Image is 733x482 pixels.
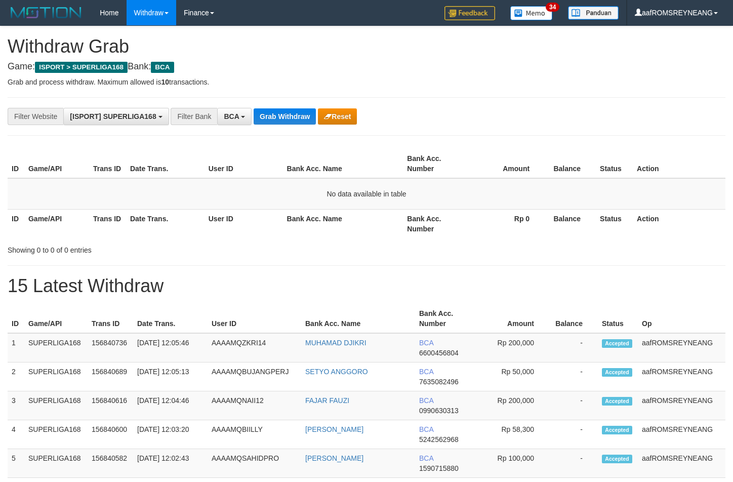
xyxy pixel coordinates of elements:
th: Trans ID [89,149,126,178]
td: 156840616 [88,391,133,420]
span: Copy 0990630313 to clipboard [419,407,459,415]
th: Game/API [24,209,89,238]
td: No data available in table [8,178,725,210]
a: MUHAMAD DJIKRI [305,339,366,347]
button: Reset [318,108,357,125]
td: [DATE] 12:05:13 [133,363,208,391]
span: BCA [419,454,433,462]
td: [DATE] 12:03:20 [133,420,208,449]
span: BCA [419,368,433,376]
th: Date Trans. [126,209,205,238]
td: SUPERLIGA168 [24,391,88,420]
a: SETYO ANGGORO [305,368,368,376]
td: aafROMSREYNEANG [638,333,725,363]
th: ID [8,304,24,333]
span: Copy 7635082496 to clipboard [419,378,459,386]
th: Status [596,149,633,178]
td: 5 [8,449,24,478]
td: Rp 200,000 [476,333,549,363]
td: [DATE] 12:05:46 [133,333,208,363]
span: BCA [419,425,433,433]
td: SUPERLIGA168 [24,449,88,478]
th: Action [633,209,725,238]
span: Accepted [602,455,632,463]
span: Accepted [602,397,632,406]
th: Game/API [24,149,89,178]
span: Copy 6600456804 to clipboard [419,349,459,357]
th: Amount [476,304,549,333]
th: Status [596,209,633,238]
th: ID [8,209,24,238]
td: SUPERLIGA168 [24,420,88,449]
th: Bank Acc. Name [283,149,403,178]
th: User ID [205,149,283,178]
td: - [549,391,598,420]
th: User ID [205,209,283,238]
td: Rp 50,000 [476,363,549,391]
th: Amount [468,149,545,178]
td: 3 [8,391,24,420]
td: AAAAMQSAHIDPRO [208,449,301,478]
td: 156840689 [88,363,133,391]
th: Bank Acc. Name [283,209,403,238]
div: Showing 0 to 0 of 0 entries [8,241,298,255]
th: Balance [549,304,598,333]
td: SUPERLIGA168 [24,363,88,391]
a: [PERSON_NAME] [305,454,363,462]
p: Grab and process withdraw. Maximum allowed is transactions. [8,77,725,87]
th: Bank Acc. Number [403,149,468,178]
th: Trans ID [88,304,133,333]
th: Game/API [24,304,88,333]
td: 156840582 [88,449,133,478]
td: [DATE] 12:02:43 [133,449,208,478]
td: 156840736 [88,333,133,363]
span: Copy 5242562968 to clipboard [419,435,459,444]
th: ID [8,149,24,178]
h1: Withdraw Grab [8,36,725,57]
td: SUPERLIGA168 [24,333,88,363]
td: aafROMSREYNEANG [638,391,725,420]
button: Grab Withdraw [254,108,316,125]
div: Filter Bank [171,108,217,125]
td: 2 [8,363,24,391]
td: AAAAMQBUJANGPERJ [208,363,301,391]
th: Trans ID [89,209,126,238]
button: [ISPORT] SUPERLIGA168 [63,108,169,125]
img: panduan.png [568,6,619,20]
td: - [549,420,598,449]
th: Bank Acc. Number [403,209,468,238]
td: aafROMSREYNEANG [638,449,725,478]
img: Feedback.jpg [444,6,495,20]
strong: 10 [161,78,169,86]
span: Accepted [602,339,632,348]
th: Rp 0 [468,209,545,238]
th: Bank Acc. Number [415,304,476,333]
td: 1 [8,333,24,363]
td: - [549,449,598,478]
td: - [549,363,598,391]
td: [DATE] 12:04:46 [133,391,208,420]
img: MOTION_logo.png [8,5,85,20]
th: Op [638,304,725,333]
a: [PERSON_NAME] [305,425,363,433]
span: ISPORT > SUPERLIGA168 [35,62,128,73]
th: Action [633,149,725,178]
td: 4 [8,420,24,449]
div: Filter Website [8,108,63,125]
td: AAAAMQZKRI14 [208,333,301,363]
td: aafROMSREYNEANG [638,363,725,391]
span: 34 [546,3,559,12]
span: BCA [419,396,433,405]
th: Date Trans. [126,149,205,178]
button: BCA [217,108,252,125]
td: aafROMSREYNEANG [638,420,725,449]
img: Button%20Memo.svg [510,6,553,20]
th: Balance [545,209,596,238]
span: BCA [224,112,239,120]
td: Rp 200,000 [476,391,549,420]
td: AAAAMQNAII12 [208,391,301,420]
a: FAJAR FAUZI [305,396,349,405]
span: Accepted [602,426,632,434]
th: Date Trans. [133,304,208,333]
th: Status [598,304,638,333]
